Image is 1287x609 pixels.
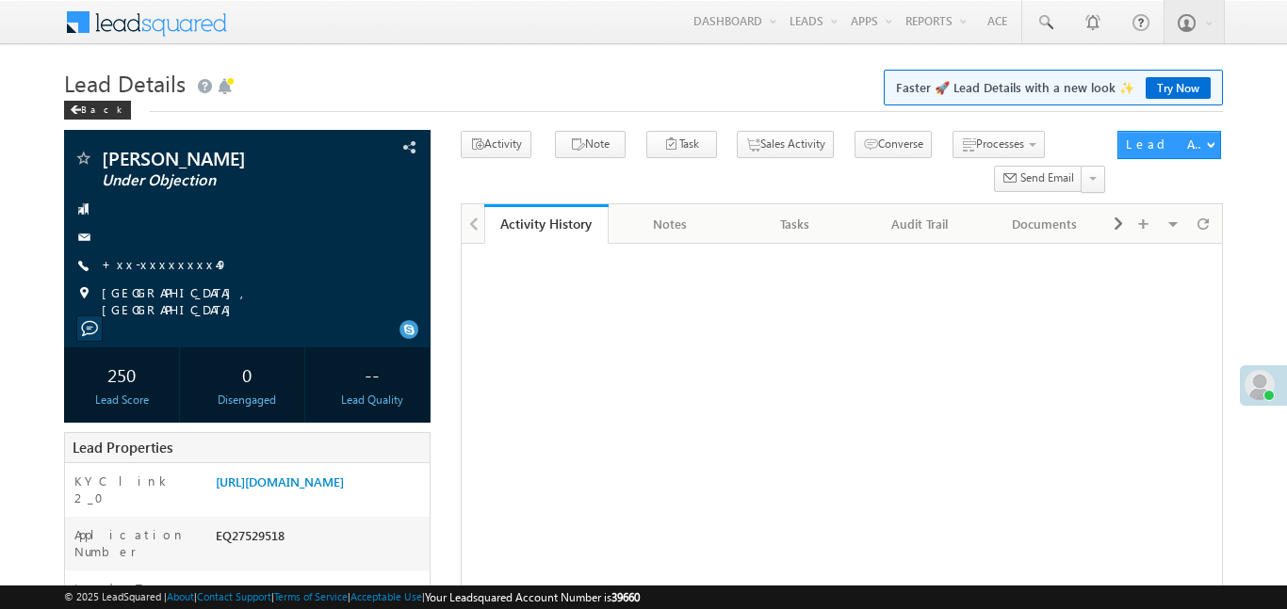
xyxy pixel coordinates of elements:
span: Lead Details [64,68,186,98]
label: Lead Type [74,580,172,597]
a: [URL][DOMAIN_NAME] [216,473,344,489]
label: KYC link 2_0 [74,473,197,506]
a: Activity History [484,204,609,244]
div: Activity History [498,215,595,232]
div: Lead Quality [319,392,425,409]
a: Audit Trail [858,204,983,244]
button: Task [646,131,717,158]
button: Lead Actions [1117,131,1221,159]
a: Back [64,100,140,116]
span: [PERSON_NAME] [102,149,328,168]
a: Terms of Service [274,590,348,602]
button: Converse [855,131,932,158]
div: Lead Actions [1126,136,1206,152]
a: Contact Support [197,590,271,602]
a: About [167,590,194,602]
span: Lead Properties [73,438,172,457]
a: Documents [983,204,1107,244]
span: Faster 🚀 Lead Details with a new look ✨ [896,78,1211,97]
span: © 2025 LeadSquared | | | | | [64,588,640,606]
div: Lead Score [69,392,174,409]
div: -- [319,357,425,392]
div: PAID [211,580,430,606]
button: Sales Activity [737,131,834,158]
div: Documents [998,213,1090,235]
a: Try Now [1146,77,1211,99]
div: Back [64,101,131,120]
a: +xx-xxxxxxxx49 [102,256,228,272]
div: Notes [624,213,716,235]
a: Notes [609,204,733,244]
div: Disengaged [194,392,300,409]
div: Tasks [749,213,841,235]
span: [GEOGRAPHIC_DATA], [GEOGRAPHIC_DATA] [102,284,397,318]
button: Send Email [994,166,1083,193]
a: Tasks [734,204,858,244]
label: Application Number [74,526,197,560]
div: 250 [69,357,174,392]
div: 0 [194,357,300,392]
a: Acceptable Use [350,590,422,602]
span: Your Leadsquared Account Number is [425,590,640,604]
button: Note [555,131,626,158]
button: Activity [461,131,531,158]
span: Send Email [1020,169,1074,186]
div: EQ27529518 [211,526,430,553]
button: Processes [953,131,1045,158]
span: 39660 [611,590,640,604]
span: Processes [976,136,1024,151]
div: Audit Trail [873,213,966,235]
span: Under Objection [102,171,328,190]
